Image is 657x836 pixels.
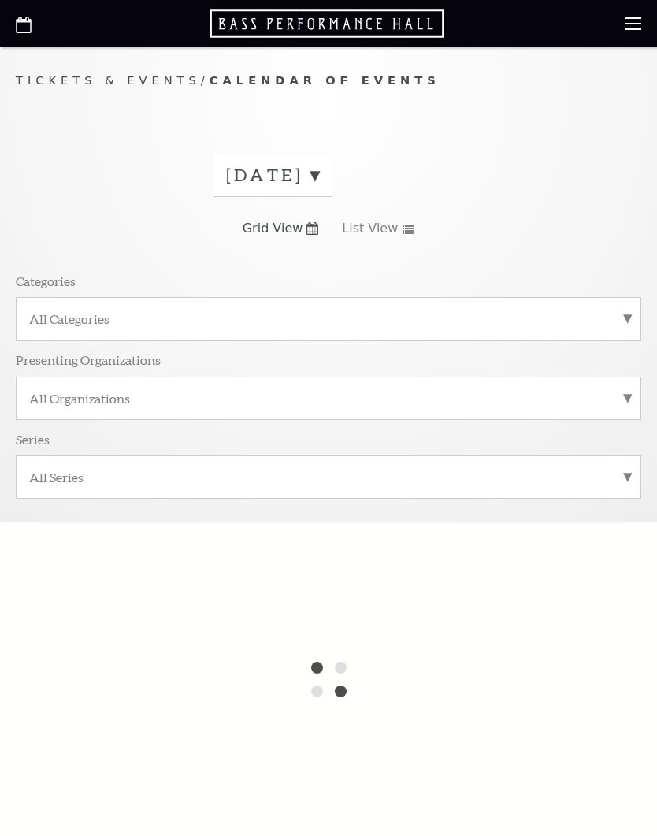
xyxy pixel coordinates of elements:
label: All Categories [29,310,628,327]
p: Categories [16,273,76,289]
p: Series [16,431,50,448]
span: Calendar of Events [210,73,440,87]
p: / [16,71,641,91]
span: List View [342,220,398,237]
p: Presenting Organizations [16,351,161,368]
span: Tickets & Events [16,73,201,87]
span: Grid View [243,220,303,237]
label: All Series [29,469,628,485]
label: All Organizations [29,390,628,407]
label: [DATE] [226,163,319,188]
